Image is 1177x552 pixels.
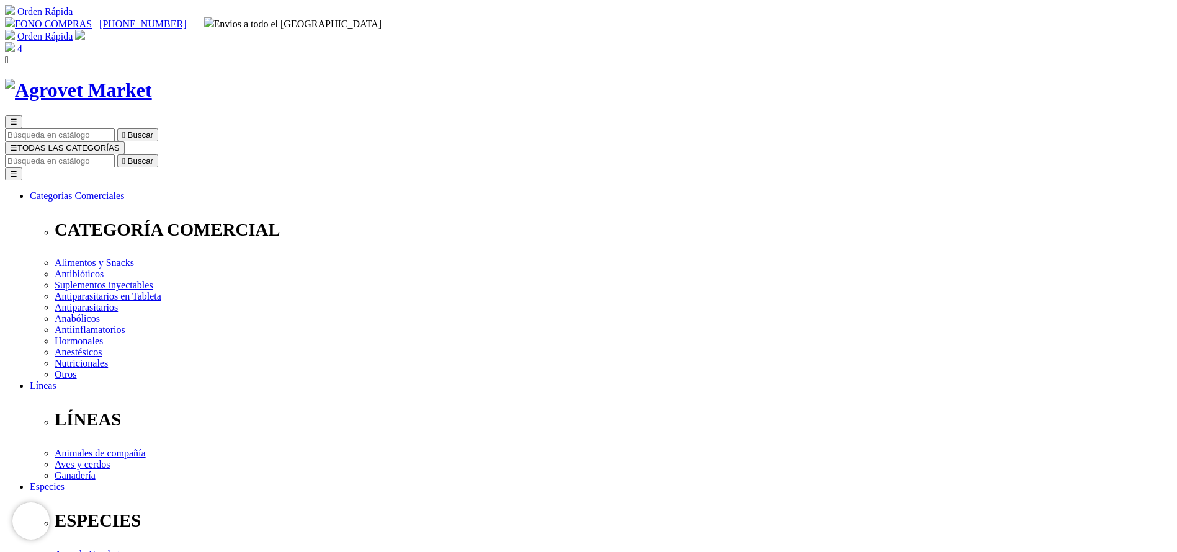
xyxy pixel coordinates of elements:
[55,409,1172,430] p: LÍNEAS
[12,502,50,540] iframe: Brevo live chat
[75,30,85,40] img: user.svg
[117,154,158,167] button:  Buscar
[55,459,110,470] a: Aves y cerdos
[122,156,125,166] i: 
[55,347,102,357] a: Anestésicos
[5,19,92,29] a: FONO COMPRAS
[5,17,15,27] img: phone.svg
[128,156,153,166] span: Buscar
[117,128,158,141] button:  Buscar
[17,6,73,17] a: Orden Rápida
[55,302,118,313] a: Antiparasitarios
[55,510,1172,531] p: ESPECIES
[5,141,125,154] button: ☰TODAS LAS CATEGORÍAS
[99,19,186,29] a: [PHONE_NUMBER]
[55,280,153,290] a: Suplementos inyectables
[55,448,146,458] a: Animales de compañía
[55,269,104,279] a: Antibióticos
[55,470,96,481] a: Ganadería
[5,42,15,52] img: shopping-bag.svg
[30,190,124,201] a: Categorías Comerciales
[55,358,108,368] a: Nutricionales
[5,43,22,54] a: 4
[5,79,152,102] img: Agrovet Market
[30,481,65,492] a: Especies
[55,369,77,380] a: Otros
[5,128,115,141] input: Buscar
[5,55,9,65] i: 
[55,336,103,346] a: Hormonales
[55,257,134,268] a: Alimentos y Snacks
[204,19,382,29] span: Envíos a todo el [GEOGRAPHIC_DATA]
[5,115,22,128] button: ☰
[5,5,15,15] img: shopping-cart.svg
[55,220,1172,240] p: CATEGORÍA COMERCIAL
[204,17,214,27] img: delivery-truck.svg
[5,30,15,40] img: shopping-cart.svg
[30,380,56,391] a: Líneas
[17,31,73,42] a: Orden Rápida
[10,143,17,153] span: ☰
[10,117,17,127] span: ☰
[55,324,125,335] a: Antiinflamatorios
[17,43,22,54] span: 4
[5,154,115,167] input: Buscar
[128,130,153,140] span: Buscar
[55,313,100,324] a: Anabólicos
[5,167,22,180] button: ☰
[122,130,125,140] i: 
[55,291,161,301] a: Antiparasitarios en Tableta
[75,31,85,42] a: Acceda a su cuenta de cliente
